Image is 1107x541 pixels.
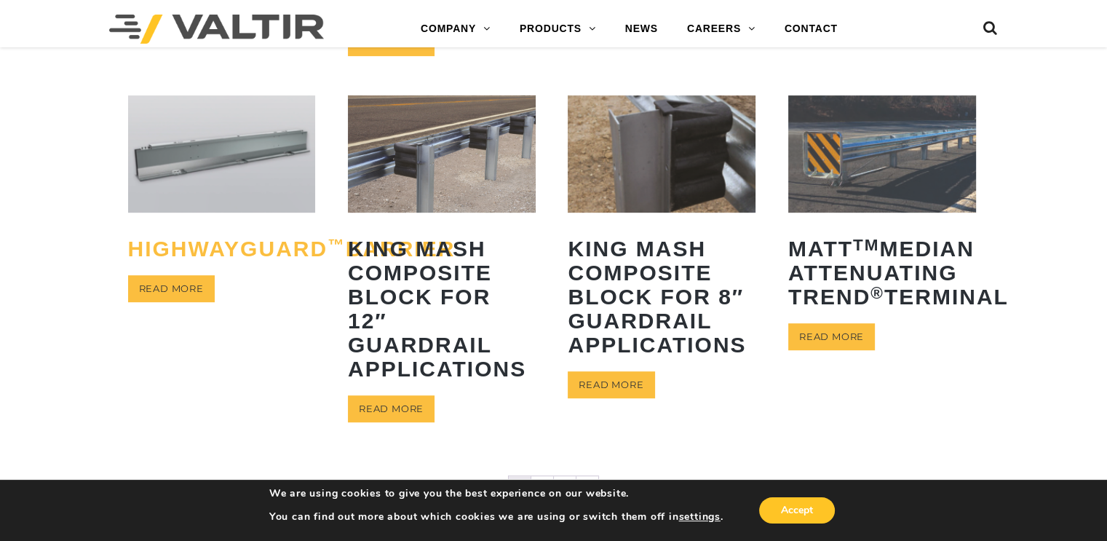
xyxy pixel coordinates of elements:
a: Read more about “MATTTM Median Attenuating TREND® Terminal” [788,323,875,350]
h2: HighwayGuard Barrier [128,226,316,272]
img: Valtir [109,15,324,44]
a: CONTACT [770,15,852,44]
button: Accept [759,497,835,524]
a: 3 [554,476,576,498]
a: HighwayGuard™Barrier [128,95,316,272]
a: Read more about “King MASH Composite Block for 8" Guardrail Applications” [568,371,654,398]
a: COMPANY [406,15,505,44]
a: 2 [531,476,553,498]
button: settings [678,510,720,524]
h2: King MASH Composite Block for 8″ Guardrail Applications [568,226,755,368]
a: MATTTMMedian Attenuating TREND®Terminal [788,95,976,320]
a: King MASH Composite Block for 8″ Guardrail Applications [568,95,755,368]
a: NEWS [611,15,672,44]
a: → [576,476,598,498]
p: You can find out more about which cookies we are using or switch them off in . [269,510,723,524]
a: King MASH Composite Block for 12″ Guardrail Applications [348,95,536,392]
a: CAREERS [672,15,770,44]
sup: ® [870,284,884,302]
a: PRODUCTS [505,15,611,44]
nav: Product Pagination [128,475,980,504]
a: Read more about “King MASH Composite Block for 12" Guardrail Applications” [348,395,435,422]
sup: TM [853,236,880,254]
span: 1 [509,476,531,498]
h2: King MASH Composite Block for 12″ Guardrail Applications [348,226,536,392]
h2: MATT Median Attenuating TREND Terminal [788,226,976,320]
a: Read more about “HighwayGuard™ Barrier” [128,275,215,302]
p: We are using cookies to give you the best experience on our website. [269,487,723,500]
sup: ™ [328,236,346,254]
